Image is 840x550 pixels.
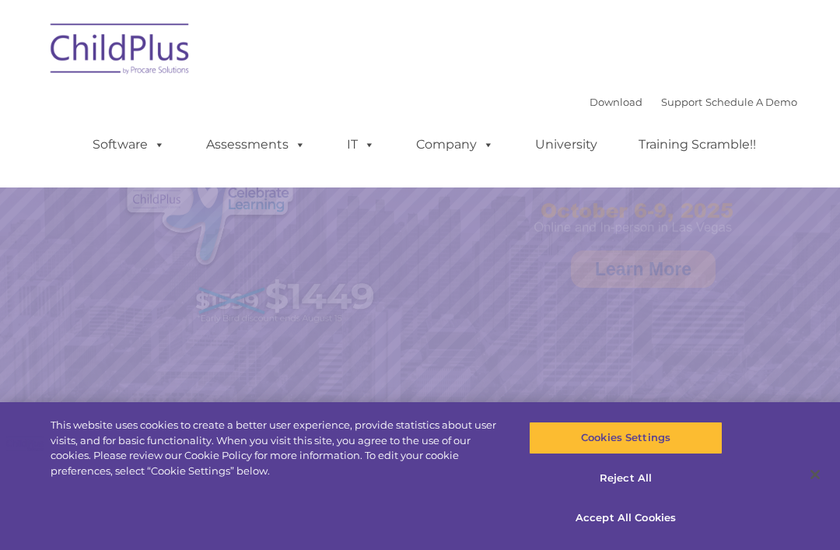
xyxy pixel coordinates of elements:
[590,96,642,108] a: Download
[191,129,321,160] a: Assessments
[623,129,772,160] a: Training Scramble!!
[661,96,702,108] a: Support
[705,96,797,108] a: Schedule A Demo
[590,96,797,108] font: |
[529,462,722,495] button: Reject All
[529,422,722,454] button: Cookies Settings
[529,502,722,534] button: Accept All Cookies
[798,457,832,492] button: Close
[43,12,198,90] img: ChildPlus by Procare Solutions
[520,129,613,160] a: University
[331,129,390,160] a: IT
[401,129,509,160] a: Company
[77,129,180,160] a: Software
[51,418,504,478] div: This website uses cookies to create a better user experience, provide statistics about user visit...
[571,250,716,288] a: Learn More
